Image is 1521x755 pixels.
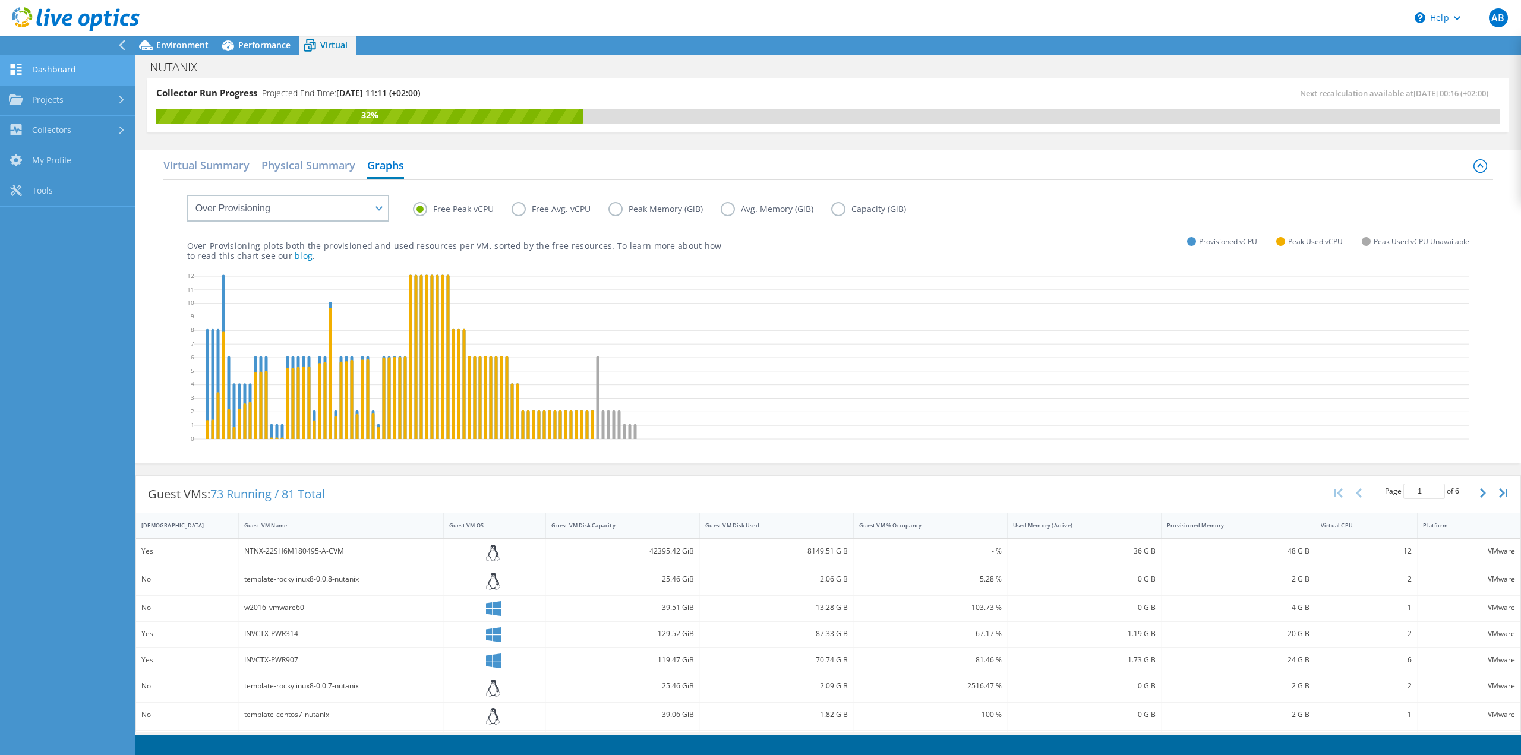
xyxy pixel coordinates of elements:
[859,601,1002,614] div: 103.73 %
[1167,627,1309,640] div: 20 GiB
[1013,680,1156,693] div: 0 GiB
[210,486,325,502] span: 73 Running / 81 Total
[859,573,1002,586] div: 5.28 %
[859,680,1002,693] div: 2516.47 %
[295,250,313,261] a: blog
[705,522,834,529] div: Guest VM Disk Used
[705,573,848,586] div: 2.06 GiB
[144,61,216,74] h1: NUTANIX
[191,380,194,388] text: 4
[191,326,194,334] text: 8
[831,202,924,216] label: Capacity (GiB)
[1385,484,1459,499] span: Page of
[859,545,1002,558] div: - %
[551,522,680,529] div: Guest VM Disk Capacity
[156,39,209,50] span: Environment
[1423,627,1515,640] div: VMware
[551,680,694,693] div: 25.46 GiB
[141,601,233,614] div: No
[141,545,233,558] div: Yes
[705,708,848,721] div: 1.82 GiB
[1423,545,1515,558] div: VMware
[163,153,250,177] h2: Virtual Summary
[191,352,194,361] text: 6
[705,680,848,693] div: 2.09 GiB
[141,680,233,693] div: No
[191,312,194,320] text: 9
[1167,653,1309,666] div: 24 GiB
[721,202,831,216] label: Avg. Memory (GiB)
[191,339,194,348] text: 7
[551,653,694,666] div: 119.47 GiB
[244,522,424,529] div: Guest VM Name
[187,285,194,293] text: 11
[705,653,848,666] div: 70.74 GiB
[141,573,233,586] div: No
[367,153,404,179] h2: Graphs
[244,627,438,640] div: INVCTX-PWR314
[1321,653,1412,666] div: 6
[1415,12,1425,23] svg: \n
[1423,680,1515,693] div: VMware
[187,298,194,307] text: 10
[1167,680,1309,693] div: 2 GiB
[141,627,233,640] div: Yes
[187,241,722,261] p: Over-Provisioning plots both the provisioned and used resources per VM, sorted by the free resour...
[1489,8,1508,27] span: AB
[1321,522,1398,529] div: Virtual CPU
[238,39,291,50] span: Performance
[141,522,219,529] div: [DEMOGRAPHIC_DATA]
[1423,522,1501,529] div: Platform
[244,680,438,693] div: template-rockylinux8-0.0.7-nutanix
[551,573,694,586] div: 25.46 GiB
[136,476,337,513] div: Guest VMs:
[191,434,194,442] text: 0
[141,653,233,666] div: Yes
[320,39,348,50] span: Virtual
[1321,545,1412,558] div: 12
[244,545,438,558] div: NTNX-22SH6M180495-A-CVM
[1374,235,1469,248] span: Peak Used vCPU Unavailable
[551,627,694,640] div: 129.52 GiB
[1321,627,1412,640] div: 2
[1199,235,1257,248] span: Provisioned vCPU
[1167,522,1295,529] div: Provisioned Memory
[449,522,526,529] div: Guest VM OS
[1167,573,1309,586] div: 2 GiB
[336,87,420,99] span: [DATE] 11:11 (+02:00)
[262,87,420,100] h4: Projected End Time:
[1013,708,1156,721] div: 0 GiB
[705,601,848,614] div: 13.28 GiB
[859,708,1002,721] div: 100 %
[1413,88,1488,99] span: [DATE] 00:16 (+02:00)
[413,202,512,216] label: Free Peak vCPU
[705,627,848,640] div: 87.33 GiB
[512,202,608,216] label: Free Avg. vCPU
[1013,627,1156,640] div: 1.19 GiB
[1321,708,1412,721] div: 1
[1403,484,1445,499] input: jump to page
[859,653,1002,666] div: 81.46 %
[1423,573,1515,586] div: VMware
[1013,545,1156,558] div: 36 GiB
[191,407,194,415] text: 2
[1300,88,1494,99] span: Next recalculation available at
[156,109,583,122] div: 32%
[1013,653,1156,666] div: 1.73 GiB
[1423,653,1515,666] div: VMware
[1013,522,1141,529] div: Used Memory (Active)
[244,601,438,614] div: w2016_vmware60
[1167,601,1309,614] div: 4 GiB
[191,366,194,374] text: 5
[191,421,194,429] text: 1
[1288,235,1343,248] span: Peak Used vCPU
[1013,573,1156,586] div: 0 GiB
[244,708,438,721] div: template-centos7-nutanix
[1423,708,1515,721] div: VMware
[261,153,355,177] h2: Physical Summary
[1013,601,1156,614] div: 0 GiB
[244,573,438,586] div: template-rockylinux8-0.0.8-nutanix
[551,545,694,558] div: 42395.42 GiB
[705,545,848,558] div: 8149.51 GiB
[859,522,987,529] div: Guest VM % Occupancy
